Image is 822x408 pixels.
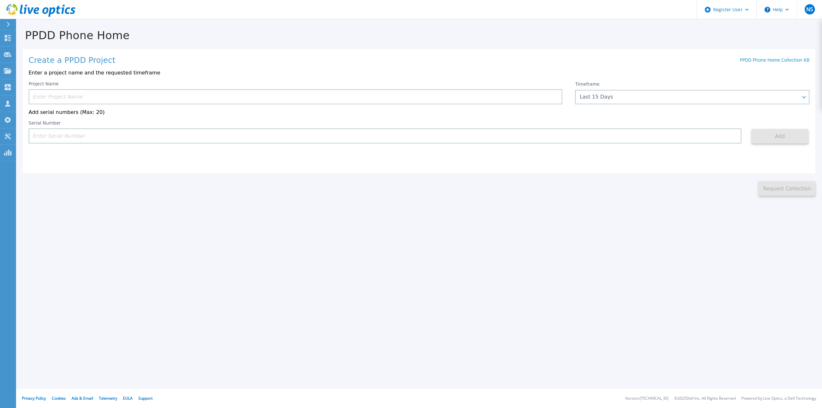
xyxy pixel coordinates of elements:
[29,70,809,76] p: Enter a project name and the requested timeframe
[741,396,816,401] li: Powered by Live Optics, a Dell Technology
[29,121,61,125] label: Serial Number
[674,396,736,401] li: © 2025 Dell Inc. All Rights Reserved
[123,395,133,401] a: EULA
[99,395,117,401] a: Telemetry
[16,29,822,42] h1: PPDD Phone Home
[580,94,798,100] div: Last 15 Days
[575,82,599,87] label: Timeframe
[72,395,93,401] a: Ads & Email
[752,129,808,143] button: Add
[29,128,741,143] input: Enter Serial Number
[625,396,669,401] li: Version: [TECHNICAL_ID]
[806,7,813,12] span: NS
[29,109,809,115] p: Add serial numbers (Max: 20)
[29,89,562,104] input: Enter Project Name
[52,395,66,401] a: Cookies
[759,181,815,196] button: Request Collection
[29,82,59,86] label: Project Name
[138,395,153,401] a: Support
[29,56,115,65] h1: Create a PPDD Project
[740,57,809,63] a: PPDD Phone Home Collection KB
[22,395,46,401] a: Privacy Policy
